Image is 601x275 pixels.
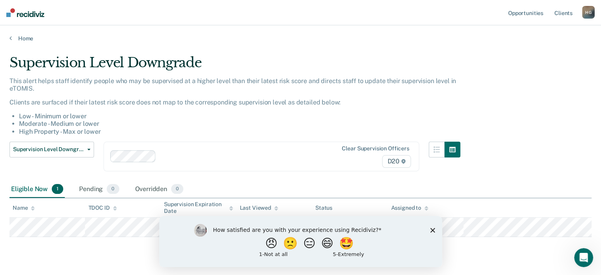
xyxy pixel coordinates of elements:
[159,216,442,267] iframe: Survey by Kim from Recidiviz
[6,8,44,17] img: Recidiviz
[134,181,185,198] div: Overridden0
[9,77,460,92] p: This alert helps staff identify people who may be supervised at a higher level than their latest ...
[88,205,117,211] div: TDOC ID
[382,155,411,168] span: D20
[13,205,35,211] div: Name
[342,145,409,152] div: Clear supervision officers
[9,181,65,198] div: Eligible Now1
[19,112,460,120] li: Low - Minimum or lower
[9,99,460,106] p: Clients are surfaced if their latest risk score does not map to the corresponding supervision lev...
[13,146,84,153] span: Supervision Level Downgrade
[9,55,460,77] div: Supervision Level Downgrade
[315,205,332,211] div: Status
[107,184,119,194] span: 0
[164,201,233,214] div: Supervision Expiration Date
[19,120,460,127] li: Moderate - Medium or lower
[77,181,121,198] div: Pending0
[9,35,592,42] a: Home
[391,205,428,211] div: Assigned to
[574,248,593,267] iframe: Intercom live chat
[582,6,595,19] div: H G
[52,184,63,194] span: 1
[239,205,278,211] div: Last Viewed
[582,6,595,19] button: HG
[19,128,460,135] li: High Property - Max or lower
[9,142,94,157] button: Supervision Level Downgrade
[171,184,183,194] span: 0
